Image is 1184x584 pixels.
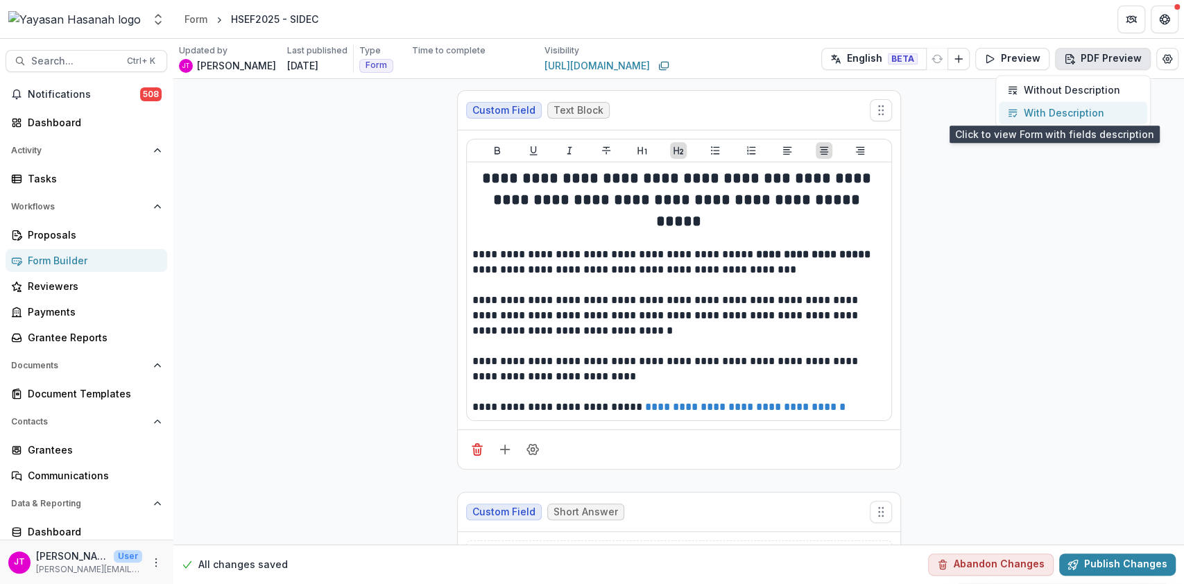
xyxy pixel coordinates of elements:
p: Time to complete [412,44,486,57]
span: Documents [11,361,148,370]
p: [PERSON_NAME] [197,58,276,73]
button: Strike [598,142,615,159]
span: Data & Reporting [11,499,148,508]
button: Heading 1 [634,142,651,159]
a: Proposals [6,223,167,246]
div: Payments [28,304,156,319]
div: Communications [28,468,156,483]
button: Underline [525,142,542,159]
button: English BETA [821,48,927,70]
button: Abandon Changes [928,553,1054,576]
nav: breadcrumb [179,9,324,29]
a: [URL][DOMAIN_NAME] [544,58,650,73]
a: Communications [6,464,167,487]
span: Text Block [554,105,603,117]
a: Document Templates [6,382,167,405]
img: Yayasan Hasanah logo [8,11,141,28]
div: Form [185,12,207,26]
button: Copy link [655,58,672,74]
button: Refresh Translation [926,48,948,70]
button: Italicize [561,142,578,159]
div: Grantees [28,443,156,457]
div: Ctrl + K [124,53,158,69]
a: Payments [6,300,167,323]
div: Dashboard [28,115,156,130]
p: Type [359,44,381,57]
button: Heading 2 [670,142,687,159]
button: Open Workflows [6,196,167,218]
button: Edit Form Settings [1156,48,1178,70]
div: Grantee Reports [28,330,156,345]
div: Form Builder [28,253,156,268]
p: [DATE] [287,58,318,73]
p: [PERSON_NAME][EMAIL_ADDRESS][DOMAIN_NAME] [36,563,142,576]
div: Josselyn Tan [14,558,25,567]
button: Open Activity [6,139,167,162]
div: Josselyn Tan [182,63,189,69]
button: Open Data & Reporting [6,492,167,515]
button: Open entity switcher [148,6,168,33]
div: Tasks [28,171,156,186]
span: Notifications [28,89,140,101]
button: Add field [494,438,516,461]
button: Align Center [816,142,832,159]
span: Search... [31,55,119,67]
p: Last published [287,44,348,57]
div: Proposals [28,227,156,242]
button: Move field [870,501,892,523]
a: Dashboard [6,111,167,134]
button: Bullet List [707,142,723,159]
button: Add Language [947,48,970,70]
p: Without Description [1024,83,1120,97]
button: Align Left [779,142,796,159]
a: Tasks [6,167,167,190]
p: [PERSON_NAME] [36,549,108,563]
button: Open Contacts [6,411,167,433]
span: Workflows [11,202,148,212]
button: More [148,554,164,571]
a: Dashboard [6,520,167,543]
span: Form [366,60,387,70]
div: Reviewers [28,279,156,293]
span: 508 [140,87,162,101]
div: HSEF2025 - SIDEC [231,12,318,26]
span: Custom Field [472,105,535,117]
a: Form Builder [6,249,167,272]
p: All changes saved [198,558,288,572]
button: Delete field [466,438,488,461]
div: Dashboard [28,524,156,539]
button: Search... [6,50,167,72]
button: Bold [489,142,506,159]
span: Short Answer [554,506,618,518]
span: Activity [11,146,148,155]
button: Get Help [1151,6,1178,33]
a: Grantees [6,438,167,461]
button: Align Right [852,142,868,159]
button: PDF Preview [1055,48,1151,70]
span: Contacts [11,417,148,427]
button: Preview [975,48,1049,70]
button: Open Documents [6,354,167,377]
button: Partners [1117,6,1145,33]
p: Visibility [544,44,579,57]
button: Ordered List [743,142,760,159]
p: With Description [1024,105,1104,120]
p: User [114,550,142,562]
span: Custom Field [472,506,535,518]
a: Grantee Reports [6,326,167,349]
button: Publish Changes [1059,553,1176,576]
button: Notifications508 [6,83,167,105]
a: Form [179,9,213,29]
a: Reviewers [6,275,167,298]
button: Field Settings [522,438,544,461]
button: Move field [870,99,892,121]
div: Document Templates [28,386,156,401]
p: Updated by [179,44,228,57]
